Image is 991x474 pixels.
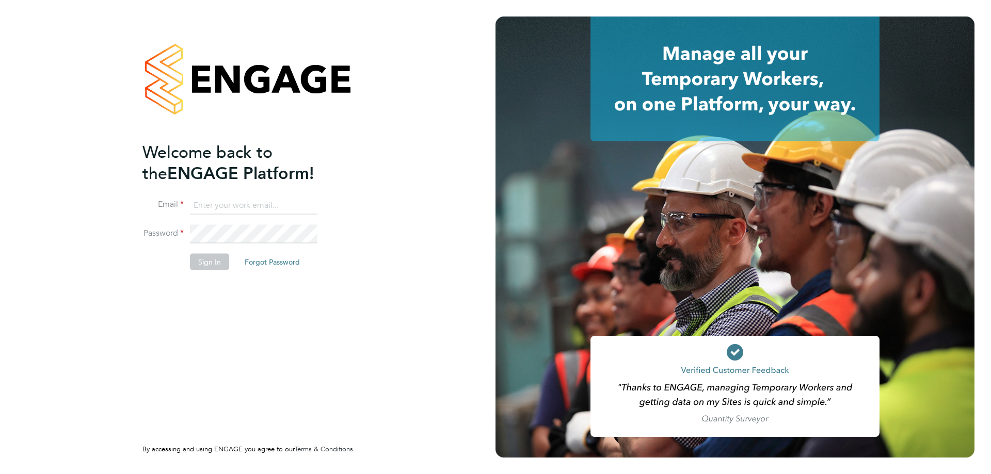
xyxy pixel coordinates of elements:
button: Sign In [190,254,229,270]
input: Enter your work email... [190,196,317,215]
span: By accessing and using ENGAGE you agree to our [142,445,353,453]
button: Forgot Password [236,254,308,270]
h2: ENGAGE Platform! [142,141,344,184]
span: Welcome back to the [142,142,273,183]
label: Password [142,228,184,239]
label: Email [142,199,184,210]
a: Terms & Conditions [295,445,353,453]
